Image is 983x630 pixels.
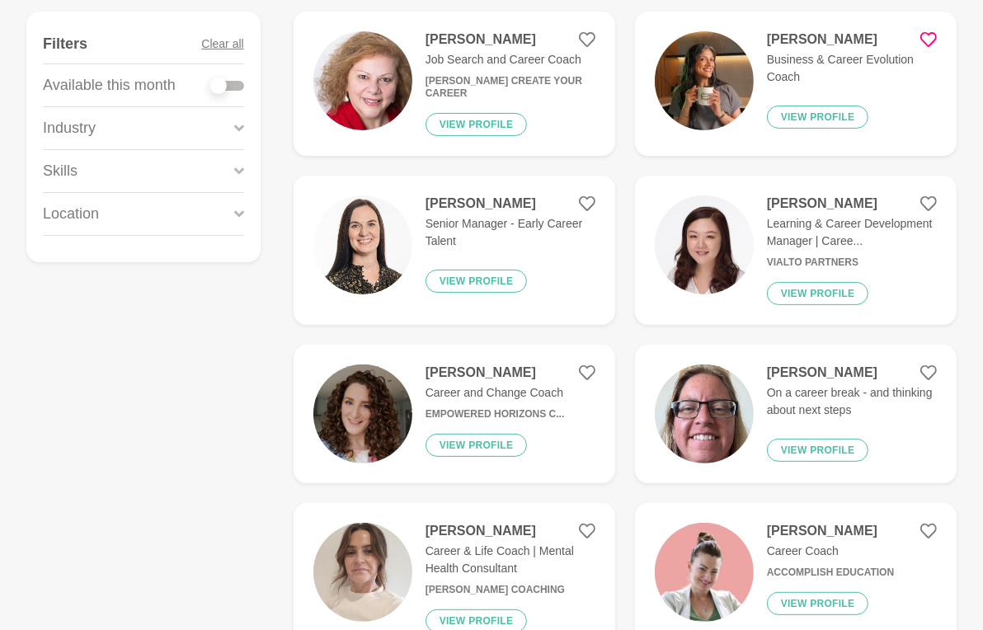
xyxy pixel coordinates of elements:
h4: Filters [43,35,87,54]
p: On a career break - and thinking about next steps [767,384,937,419]
button: View profile [426,434,528,457]
button: View profile [426,270,528,293]
img: 85b9f58b100d569c11e31fafd2d452eb476f678c-4224x5632.jpg [313,364,412,463]
img: fe7ab7aea0f2f6a76be1256202acd1ba9d4e55c6-320x320.png [655,31,754,130]
img: 116d8520ba0bdebe23c945d8eeb541c86d62ce99-800x800.jpg [655,195,754,294]
p: Business & Career Evolution Coach [767,51,937,86]
button: View profile [426,113,528,136]
a: [PERSON_NAME]Career and Change CoachEmpowered Horizons C...View profile [294,345,615,483]
h6: Vialto Partners [767,256,937,269]
p: Senior Manager - Early Career Talent [426,215,595,250]
p: Career Coach [767,543,894,560]
img: 5de3db83b6dae0796d7d92dbe14c905248ab3aa6-1601x2451.jpg [655,364,754,463]
h4: [PERSON_NAME] [767,195,937,212]
img: e27d576ca7d2677f80e7829b362eb1d8ade466fc-3714x3875.jpg [313,31,412,130]
button: View profile [767,592,869,615]
h6: [PERSON_NAME] Create Your Career [426,75,595,100]
a: [PERSON_NAME]Learning & Career Development Manager | Caree...Vialto PartnersView profile [635,176,957,325]
h4: [PERSON_NAME] [767,523,894,539]
h4: [PERSON_NAME] [426,31,595,48]
p: Skills [43,160,78,182]
p: Job Search and Career Coach [426,51,595,68]
h6: Empowered Horizons C... [426,408,565,421]
p: Learning & Career Development Manager | Caree... [767,215,937,250]
a: [PERSON_NAME]Job Search and Career Coach[PERSON_NAME] Create Your CareerView profile [294,12,615,156]
img: 48bdc3d85f4c96248843072106f2e77968ff7459-1080x1080.png [655,523,754,622]
a: [PERSON_NAME]Senior Manager - Early Career TalentView profile [294,176,615,325]
h4: [PERSON_NAME] [426,523,595,539]
h4: [PERSON_NAME] [426,364,565,381]
p: Career & Life Coach | Mental Health Consultant [426,543,595,577]
h4: [PERSON_NAME] [767,31,937,48]
a: [PERSON_NAME]On a career break - and thinking about next stepsView profile [635,345,957,483]
button: View profile [767,106,869,129]
button: View profile [767,282,869,305]
a: [PERSON_NAME]Business & Career Evolution CoachView profile [635,12,957,156]
img: 655a72b5836c4c1755793700b18918055ec5ff69-848x848.jpg [313,523,412,622]
h6: Accomplish Education [767,567,894,579]
img: 17613eace20b990c73b466a04cde2c2b9b450d6b-443x443.jpg [313,195,412,294]
button: Clear all [201,25,243,63]
p: Career and Change Coach [426,384,565,402]
h4: [PERSON_NAME] [426,195,595,212]
button: View profile [767,439,869,462]
h4: [PERSON_NAME] [767,364,937,381]
p: Location [43,203,99,225]
p: Industry [43,117,96,139]
h6: [PERSON_NAME] Coaching [426,584,595,596]
p: Available this month [43,74,176,96]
